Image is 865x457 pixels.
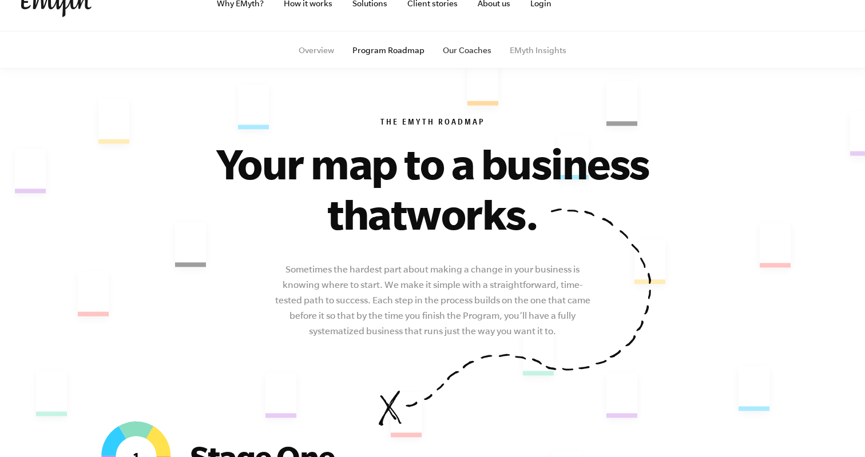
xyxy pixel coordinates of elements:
a: Our Coaches [443,46,491,55]
span: works. [406,190,538,238]
a: Overview [299,46,334,55]
h6: The EMyth Roadmap [85,118,780,129]
a: EMyth Insights [510,46,566,55]
a: Program Roadmap [352,46,424,55]
p: Sometimes the hardest part about making a change in your business is knowing where to start. We m... [273,262,592,339]
h1: Your map to a business that [181,138,684,239]
iframe: Chat Widget [808,402,865,457]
